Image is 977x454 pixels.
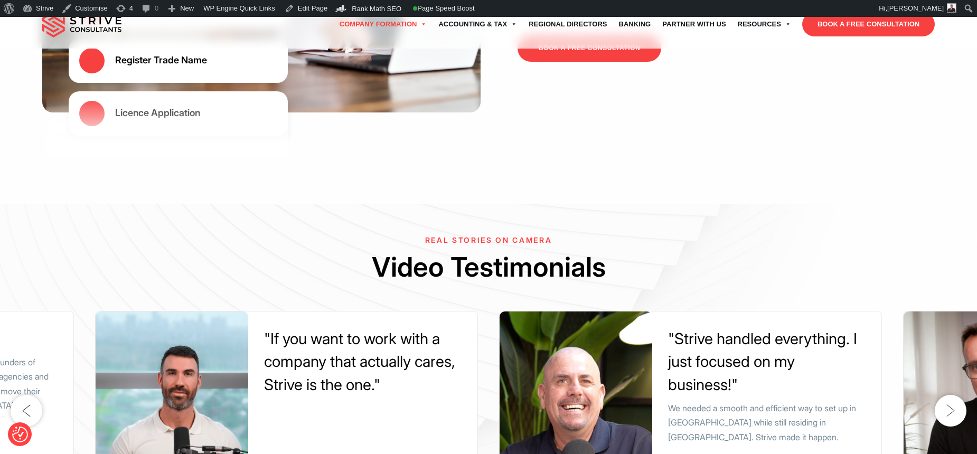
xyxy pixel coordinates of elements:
[11,395,42,427] button: Previous
[42,11,121,37] img: main-logo.svg
[887,4,944,12] span: [PERSON_NAME]
[802,12,935,36] a: BOOK A FREE CONSULTATION
[115,54,207,67] div: Register Trade Name
[656,10,731,39] a: Partner with Us
[12,427,28,442] button: Consent Preferences
[935,395,966,427] button: Next
[433,10,523,39] a: Accounting & Tax
[264,327,462,396] div: "If you want to work with a company that actually cares, Strive is the one."
[668,327,866,396] div: "Strive handled everything. I just focused on my business!"
[732,10,797,39] a: Resources
[334,10,433,39] a: Company Formation
[668,401,866,444] p: We needed a smooth and efficient way to set up in [GEOGRAPHIC_DATA] while still residing in [GEOG...
[613,10,657,39] a: Banking
[523,10,613,39] a: Regional Directors
[12,427,28,442] img: Revisit consent button
[352,5,401,13] span: Rank Math SEO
